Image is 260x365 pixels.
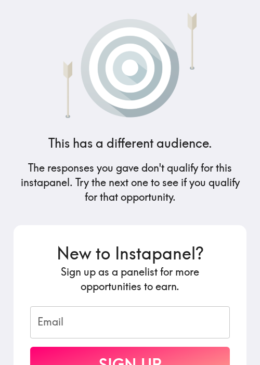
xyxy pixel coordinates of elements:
[48,135,212,152] h4: This has a different audience.
[37,8,223,118] img: Arrows that have missed a target.
[14,161,246,204] h5: The responses you gave don't qualify for this instapanel. Try the next one to see if you qualify ...
[30,242,230,265] h3: New to Instapanel?
[30,265,230,294] h5: Sign up as a panelist for more opportunities to earn.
